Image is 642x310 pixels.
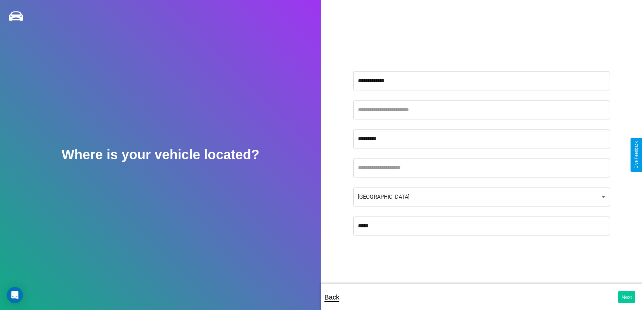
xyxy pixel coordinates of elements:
[62,147,259,162] h2: Where is your vehicle located?
[618,291,635,303] button: Next
[325,291,339,303] p: Back
[7,287,23,303] div: Open Intercom Messenger
[353,188,610,206] div: [GEOGRAPHIC_DATA]
[634,141,639,169] div: Give Feedback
